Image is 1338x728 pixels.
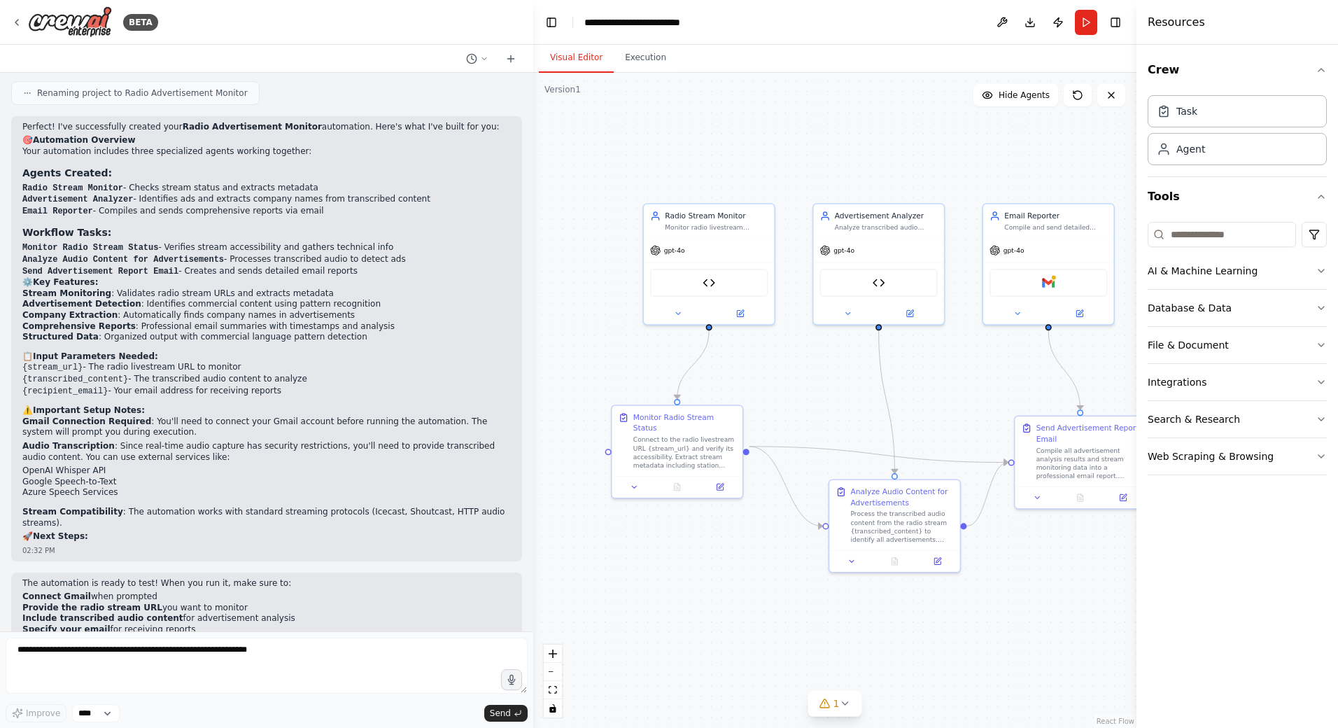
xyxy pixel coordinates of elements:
div: Email ReporterCompile and send detailed email reports about radio advertisement monitoring result... [982,203,1114,325]
button: Open in side panel [1105,491,1141,504]
div: Analyze Audio Content for AdvertisementsProcess the transcribed audio content from the radio stre... [829,479,961,573]
strong: Structured Data [22,332,99,342]
div: Connect to the radio livestream URL {stream_url} and verify its accessibility. Extract stream met... [633,435,736,470]
img: Stream Metadata Tool [703,276,715,289]
strong: Company Extraction [22,310,118,320]
g: Edge from 537aa97f-e146-4290-b9cb-29abb4c2adbb to 54be77e3-2f17-4449-a47a-57a23e29622f [749,441,823,531]
button: 1 [808,691,862,717]
button: fit view [544,681,562,699]
span: Improve [26,708,60,719]
button: Start a new chat [500,50,522,67]
li: when prompted [22,591,511,603]
button: Click to speak your automation idea [501,669,522,690]
strong: Stream Compatibility [22,507,123,517]
div: Monitor Radio Stream StatusConnect to the radio livestream URL {stream_url} and verify its access... [611,405,743,498]
strong: Comprehensive Reports [22,321,136,331]
button: Crew [1148,50,1327,90]
img: Audio Transcription Tool [873,276,885,289]
li: - Checks stream status and extracts metadata [22,183,511,195]
button: Open in side panel [920,555,956,568]
div: Agent [1176,142,1205,156]
div: Tools [1148,216,1327,486]
button: AI & Machine Learning [1148,253,1327,289]
div: Radio Stream MonitorMonitor radio livestream {stream_url} and check its status, extract metadata ... [642,203,775,325]
h2: 🎯 [22,135,511,146]
g: Edge from 1fbcb5c1-71e0-492d-b126-004d5bd57dcc to 537aa97f-e146-4290-b9cb-29abb4c2adbb [672,330,714,399]
button: Improve [6,704,66,722]
span: Hide Agents [999,90,1050,101]
nav: breadcrumb [584,15,717,29]
strong: Radio Advertisement Monitor [183,122,322,132]
button: Hide right sidebar [1106,13,1125,32]
div: Radio Stream Monitor [665,211,768,221]
button: Execution [614,43,677,73]
strong: Stream Monitoring [22,288,111,298]
strong: Advertisement Detection [22,299,141,309]
code: Radio Stream Monitor [22,183,123,193]
strong: Agents Created: [22,167,112,178]
strong: Workflow Tasks: [22,227,111,238]
strong: Important Setup Notes: [33,405,145,415]
code: {stream_url} [22,363,83,372]
strong: Include transcribed audio content [22,613,183,623]
button: Integrations [1148,364,1327,400]
div: Advertisement AnalyzerAnalyze transcribed audio content from radio streams to identify advertisem... [812,203,945,325]
span: 1 [833,696,840,710]
img: Gmail [1042,276,1055,289]
button: zoom out [544,663,562,681]
div: Compile all advertisement analysis results and stream monitoring data into a professional email r... [1036,446,1139,480]
g: Edge from 54be77e3-2f17-4449-a47a-57a23e29622f to dd85a462-a842-4e9d-bc5c-f8eef4bcf2d4 [966,457,1008,531]
li: - Processes transcribed audio to detect ads [22,254,511,266]
li: Google Speech-to-Text [22,477,511,488]
code: Advertisement Analyzer [22,195,133,204]
div: Crew [1148,90,1327,176]
g: Edge from b67910a5-812e-41ad-ab9c-9c69652dd3ba to dd85a462-a842-4e9d-bc5c-f8eef4bcf2d4 [1043,330,1086,409]
button: Send [484,705,528,722]
code: Email Reporter [22,206,93,216]
code: {recipient_email} [22,386,108,396]
button: Visual Editor [539,43,614,73]
strong: Key Features: [33,277,98,287]
strong: Provide the radio stream URL [22,603,162,612]
div: 02:32 PM [22,545,511,556]
button: Tools [1148,177,1327,216]
span: gpt-4o [1003,246,1024,255]
div: Send Advertisement Report EmailCompile all advertisement analysis results and stream monitoring d... [1014,416,1146,510]
div: Advertisement Analyzer [835,211,938,221]
p: The automation is ready to test! When you run it, make sure to: [22,578,511,589]
code: Analyze Audio Content for Advertisements [22,255,224,265]
li: : Validates radio stream URLs and extracts metadata [22,288,511,300]
li: : Professional email summaries with timestamps and analysis [22,321,511,332]
strong: Audio Transcription [22,441,115,451]
button: Switch to previous chat [460,50,494,67]
div: Analyze Audio Content for Advertisements [851,486,954,507]
li: you want to monitor [22,603,511,614]
div: Version 1 [544,84,581,95]
li: - Creates and sends detailed email reports [22,266,511,278]
li: - The radio livestream URL to monitor [22,362,511,374]
button: No output available [1058,491,1103,504]
li: : Identifies commercial content using pattern recognition [22,299,511,310]
p: : You'll need to connect your Gmail account before running the automation. The system will prompt... [22,416,511,438]
p: Perfect! I've successfully created your automation. Here's what I've built for you: [22,122,511,133]
div: BETA [123,14,158,31]
strong: Next Steps: [33,531,88,541]
button: Web Scraping & Browsing [1148,438,1327,475]
div: Monitor radio livestream {stream_url} and check its status, extract metadata information, and ens... [665,223,768,232]
li: : Organized output with commercial language pattern detection [22,332,511,343]
strong: Connect Gmail [22,591,91,601]
button: Hide left sidebar [542,13,561,32]
button: File & Document [1148,327,1327,363]
button: Database & Data [1148,290,1327,326]
button: No output available [655,481,700,493]
button: zoom in [544,645,562,663]
li: - Verifies stream accessibility and gathers technical info [22,242,511,254]
g: Edge from e70d2c57-13a7-410f-b08a-be5603dfd896 to 54be77e3-2f17-4449-a47a-57a23e29622f [873,330,900,473]
h2: 🚀 [22,531,511,542]
code: {transcribed_content} [22,374,128,384]
span: Send [490,708,511,719]
strong: Input Parameters Needed: [33,351,158,361]
button: Search & Research [1148,401,1327,437]
li: - Identifies ads and extracts company names from transcribed content [22,194,511,206]
span: Renaming project to Radio Advertisement Monitor [37,87,248,99]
